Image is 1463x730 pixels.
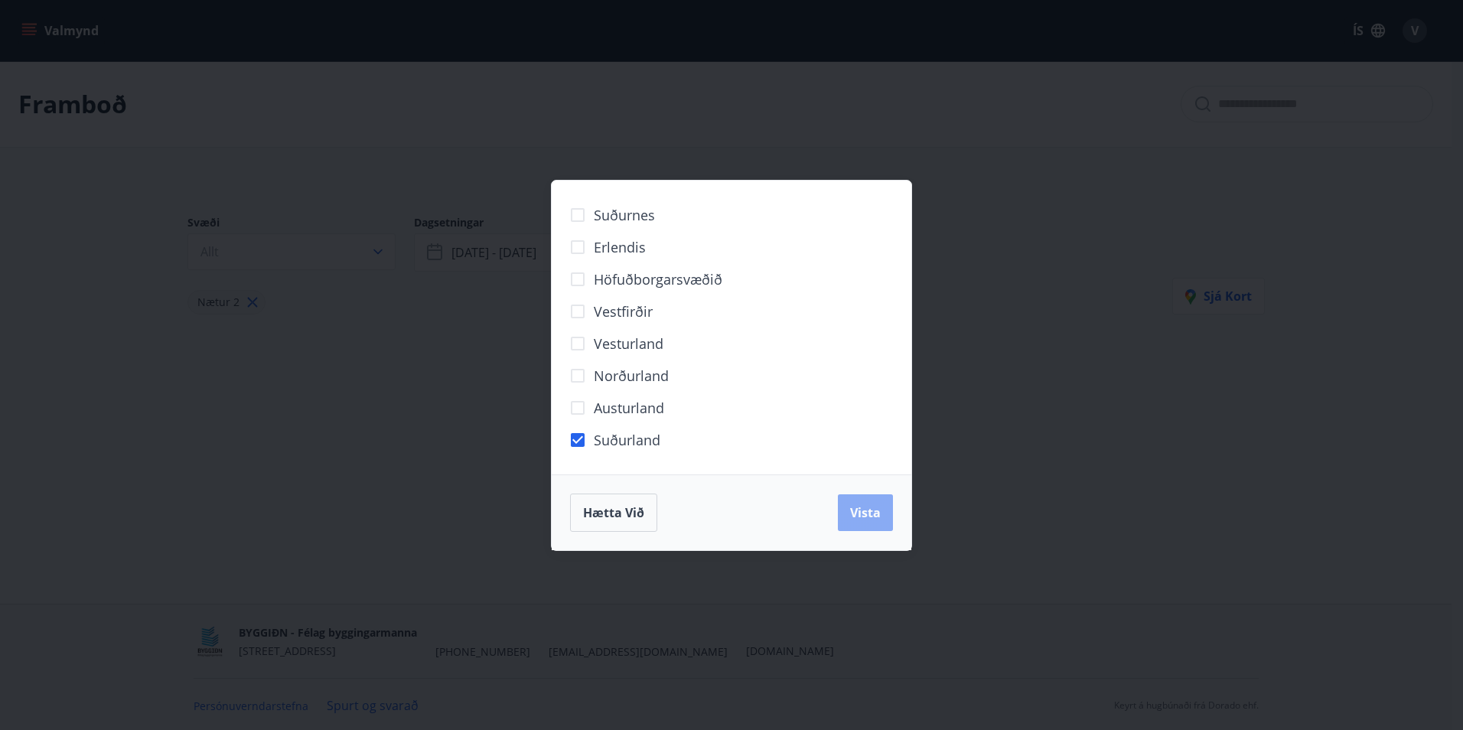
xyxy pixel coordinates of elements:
[594,301,653,321] span: Vestfirðir
[850,504,881,521] span: Vista
[594,430,660,450] span: Suðurland
[594,334,663,354] span: Vesturland
[594,237,646,257] span: Erlendis
[583,504,644,521] span: Hætta við
[570,494,657,532] button: Hætta við
[594,398,664,418] span: Austurland
[838,494,893,531] button: Vista
[594,366,669,386] span: Norðurland
[594,269,722,289] span: Höfuðborgarsvæðið
[594,205,655,225] span: Suðurnes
